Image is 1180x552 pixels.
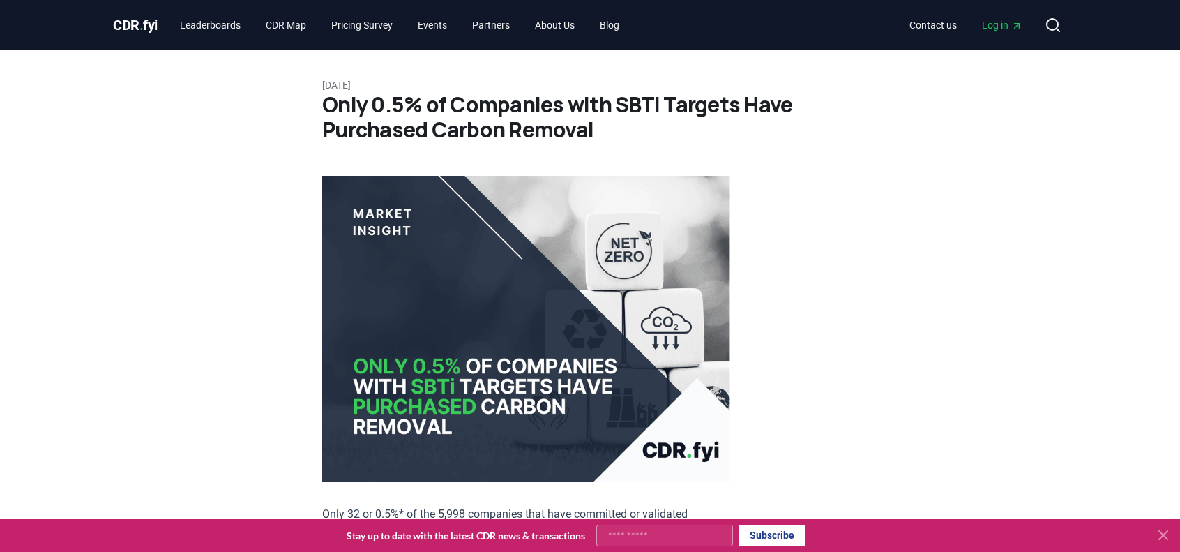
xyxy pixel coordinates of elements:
a: Events [407,13,458,38]
a: Partners [461,13,521,38]
a: CDR Map [255,13,317,38]
span: . [139,17,144,33]
a: About Us [524,13,586,38]
p: [DATE] [322,78,858,92]
nav: Main [898,13,1034,38]
img: blog post image [322,176,730,482]
a: Leaderboards [169,13,252,38]
a: Contact us [898,13,968,38]
span: CDR fyi [113,17,158,33]
a: CDR.fyi [113,15,158,35]
nav: Main [169,13,630,38]
a: Blog [589,13,630,38]
span: Log in [982,18,1022,32]
a: Log in [971,13,1034,38]
h1: Only 0.5% of Companies with SBTi Targets Have Purchased Carbon Removal [322,92,858,142]
a: Pricing Survey [320,13,404,38]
